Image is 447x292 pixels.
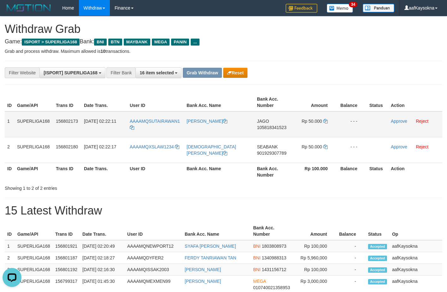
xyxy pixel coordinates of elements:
[182,222,251,240] th: Bank Acc. Name
[5,48,442,54] p: Grab and process withdraw. Maximum allowed is transactions.
[368,244,387,249] span: Accepted
[53,240,80,252] td: 156801921
[5,23,442,35] h1: Withdraw Grab
[253,255,260,260] span: BNI
[390,264,442,276] td: aafKaysokna
[171,39,189,46] span: PANIN
[293,222,337,240] th: Amount
[251,222,293,240] th: Bank Acc. Number
[80,222,125,240] th: Date Trans.
[15,137,53,163] td: SUPERLIGA168
[124,39,150,46] span: MAYBANK
[391,144,407,149] a: Approve
[391,119,407,124] a: Approve
[5,39,442,45] h4: Game: Bank:
[5,67,39,78] div: Filter Website
[5,137,15,163] td: 2
[5,252,15,264] td: 2
[337,252,366,264] td: -
[187,119,227,124] a: [PERSON_NAME]
[337,222,366,240] th: Balance
[81,93,127,111] th: Date Trans.
[368,267,387,273] span: Accepted
[130,119,180,124] span: AAAAMQSUTAIRAWAN1
[127,163,184,181] th: User ID
[94,39,106,46] span: BNI
[257,144,278,149] span: SEABANK
[5,264,15,276] td: 3
[323,119,328,124] a: Copy 50000 to clipboard
[293,252,337,264] td: Rp 5,960,000
[416,119,428,124] a: Reject
[184,93,254,111] th: Bank Acc. Name
[84,144,116,149] span: [DATE] 02:22:17
[106,67,135,78] div: Filter Bank
[125,240,182,252] td: AAAAMQNEWPORT12
[368,256,387,261] span: Accepted
[5,3,53,13] img: MOTION_logo.png
[302,119,322,124] span: Rp 50.000
[53,163,81,181] th: Trans ID
[254,93,292,111] th: Bank Acc. Number
[191,39,199,46] span: ...
[125,264,182,276] td: AAAAMQISSAK2003
[367,93,388,111] th: Status
[262,244,286,249] span: Copy 1803808973 to clipboard
[337,264,366,276] td: -
[184,163,254,181] th: Bank Acc. Name
[53,264,80,276] td: 156801192
[5,93,15,111] th: ID
[44,70,97,75] span: [ISPORT] SUPERLIGA168
[327,4,353,13] img: Button%20Memo.svg
[257,125,286,130] span: Copy 105818341523 to clipboard
[337,111,367,137] td: - - -
[185,279,221,284] a: [PERSON_NAME]
[262,255,286,260] span: Copy 1340988313 to clipboard
[130,144,174,149] span: AAAAMQXSLAW1234
[388,163,442,181] th: Action
[257,119,269,124] span: JAGO
[56,119,78,124] span: 156802173
[15,252,53,264] td: SUPERLIGA168
[5,163,15,181] th: ID
[368,279,387,284] span: Accepted
[39,67,105,78] button: [ISPORT] SUPERLIGA168
[262,267,286,272] span: Copy 1431156712 to clipboard
[125,252,182,264] td: AAAAMQDYFER2
[292,93,337,111] th: Amount
[185,255,236,260] a: FERDY TANRIAWAN TAN
[100,49,105,54] strong: 10
[3,3,21,22] button: Open LiveChat chat widget
[187,144,236,156] a: [DEMOGRAPHIC_DATA][PERSON_NAME]
[390,252,442,264] td: aafKaysokna
[363,4,394,12] img: panduan.png
[53,93,81,111] th: Trans ID
[185,244,236,249] a: SYAFA [PERSON_NAME]
[81,163,127,181] th: Date Trans.
[286,4,317,13] img: Feedback.jpg
[15,163,53,181] th: Game/API
[5,183,182,191] div: Showing 1 to 2 of 2 entries
[5,111,15,137] td: 1
[84,119,116,124] span: [DATE] 02:22:11
[127,93,184,111] th: User ID
[130,144,179,149] a: AAAAMQXSLAW1234
[183,68,222,78] button: Grab Withdraw
[5,204,442,217] h1: 15 Latest Withdraw
[80,240,125,252] td: [DATE] 02:20:49
[15,240,53,252] td: SUPERLIGA168
[53,252,80,264] td: 156801187
[108,39,122,46] span: BTN
[5,222,15,240] th: ID
[80,264,125,276] td: [DATE] 02:16:30
[253,279,266,284] span: MEGA
[254,163,292,181] th: Bank Acc. Number
[416,144,428,149] a: Reject
[257,151,286,156] span: Copy 901929307789 to clipboard
[130,119,180,130] a: AAAAMQSUTAIRAWAN1
[390,222,442,240] th: Op
[337,93,367,111] th: Balance
[15,93,53,111] th: Game/API
[337,163,367,181] th: Balance
[349,2,357,7] span: 34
